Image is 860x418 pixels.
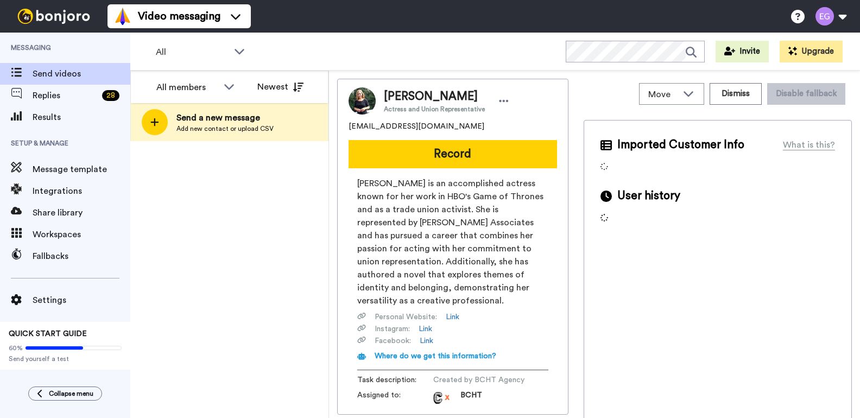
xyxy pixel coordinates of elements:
span: Personal Website : [375,312,437,322]
span: Move [648,88,678,101]
span: Where do we get this information? [375,352,496,360]
span: Assigned to: [357,390,433,406]
button: Newest [249,76,312,98]
a: Link [420,335,433,346]
span: Collapse menu [49,389,93,398]
img: vm-color.svg [114,8,131,25]
span: Fallbacks [33,250,130,263]
span: Replies [33,89,98,102]
img: Image of Elizabeth Webster [349,87,376,115]
span: Message template [33,163,130,176]
span: Imported Customer Info [617,137,744,153]
span: Actress and Union Representative [384,105,485,113]
span: Task description : [357,375,433,385]
span: Send yourself a test [9,354,122,363]
span: BCHT [460,390,482,406]
button: Invite [716,41,769,62]
span: [EMAIL_ADDRESS][DOMAIN_NAME] [349,121,484,132]
span: Add new contact or upload CSV [176,124,274,133]
a: Link [419,324,432,334]
span: Workspaces [33,228,130,241]
span: [PERSON_NAME] is an accomplished actress known for her work in HBO's Game of Thrones and as a tra... [357,177,548,307]
span: Send a new message [176,111,274,124]
button: Record [349,140,557,168]
span: User history [617,188,680,204]
span: QUICK START GUIDE [9,330,87,338]
span: All [156,46,229,59]
span: Results [33,111,130,124]
span: Video messaging [138,9,220,24]
span: Created by BCHT Agency [433,375,536,385]
span: Settings [33,294,130,307]
img: da9f78d6-c199-4464-8dfe-2283e209912d-1719894401.jpg [433,390,450,406]
span: Integrations [33,185,130,198]
span: [PERSON_NAME] [384,88,485,105]
img: bj-logo-header-white.svg [13,9,94,24]
span: 60% [9,344,23,352]
span: Send videos [33,67,130,80]
div: All members [156,81,218,94]
span: Share library [33,206,130,219]
button: Upgrade [780,41,843,62]
div: What is this? [783,138,835,151]
button: Collapse menu [28,387,102,401]
a: Link [446,312,459,322]
div: 28 [102,90,119,101]
span: Instagram : [375,324,410,334]
button: Dismiss [710,83,762,105]
button: Disable fallback [767,83,845,105]
span: Facebook : [375,335,411,346]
